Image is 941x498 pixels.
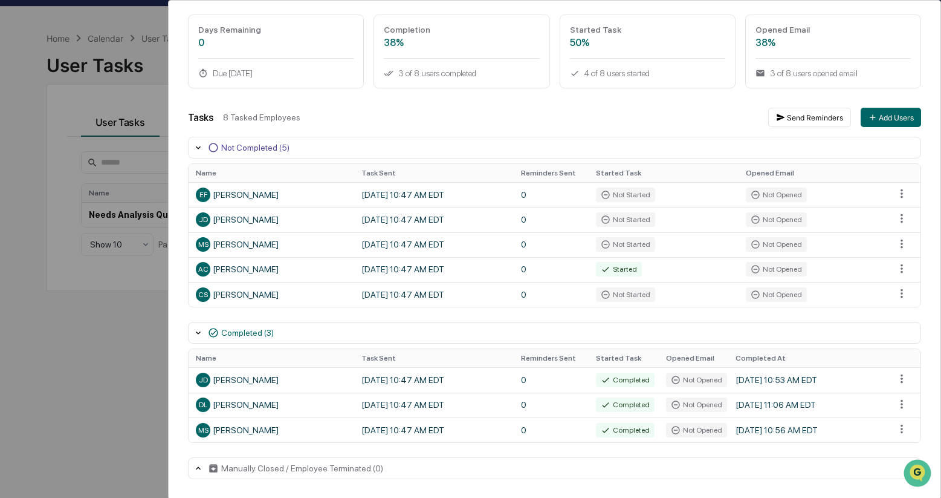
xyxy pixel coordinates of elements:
th: Reminders Sent [514,164,589,182]
th: Task Sent [354,349,514,367]
td: 0 [514,257,589,282]
span: DL [199,401,207,409]
div: 38% [755,37,911,48]
div: Not Opened [666,423,727,437]
img: 1746055101610-c473b297-6a78-478c-a979-82029cc54cd1 [24,198,34,208]
div: Days Remaining [198,25,354,34]
span: Pylon [120,300,146,309]
th: Completed At [728,349,888,367]
div: 4 of 8 users started [570,68,725,78]
div: [PERSON_NAME] [196,287,347,302]
iframe: Open customer support [902,458,935,491]
div: Not Opened [746,237,807,252]
td: 0 [514,207,589,232]
div: Manually Closed / Employee Terminated (0) [221,464,383,473]
th: Started Task [589,349,658,367]
td: 0 [514,182,589,207]
td: [DATE] 10:47 AM EDT [354,182,514,207]
div: Not Opened [666,373,727,387]
div: Opened Email [755,25,911,34]
th: Opened Email [739,164,888,182]
div: Completed [596,398,655,412]
span: • [100,197,105,207]
p: How can we help? [12,25,220,45]
div: [PERSON_NAME] [196,188,347,202]
span: [PERSON_NAME] [37,197,98,207]
td: [DATE] 10:47 AM EDT [354,207,514,232]
span: Attestations [100,247,150,260]
div: 8 Tasked Employees [223,113,758,122]
span: Data Lookup [24,270,76,283]
div: We're available if you need us! [54,105,166,114]
div: 🗄️ [88,249,97,258]
div: [PERSON_NAME] [196,398,347,412]
td: [DATE] 11:06 AM EDT [728,393,888,418]
div: Not Started [596,212,655,227]
span: • [100,165,105,174]
th: Name [189,349,354,367]
button: Start new chat [205,96,220,111]
div: Tasks [188,112,213,123]
img: Jack Rasmussen [12,186,31,205]
td: 0 [514,232,589,257]
div: Not Started [596,287,655,302]
div: Completed [596,373,655,387]
div: Not Opened [746,188,807,202]
span: JD [199,376,208,384]
td: 0 [514,418,589,442]
span: EF [199,191,207,199]
div: [PERSON_NAME] [196,237,347,252]
td: 0 [514,367,589,392]
div: [PERSON_NAME] [196,212,347,227]
td: [DATE] 10:47 AM EDT [354,393,514,418]
a: 🗄️Attestations [83,243,155,264]
td: 0 [514,393,589,418]
th: Task Sent [354,164,514,182]
div: 0 [198,37,354,48]
span: MS [198,240,209,249]
button: Add Users [861,108,921,127]
div: Started [596,262,642,277]
div: Not Started [596,237,655,252]
div: 38% [384,37,539,48]
div: Not Completed (5) [221,143,289,152]
img: 8933085812038_c878075ebb4cc5468115_72.jpg [25,93,47,114]
th: Name [189,164,354,182]
div: Start new chat [54,93,198,105]
td: [DATE] 10:47 AM EDT [354,257,514,282]
th: Started Task [589,164,738,182]
button: See all [187,132,220,146]
th: Opened Email [659,349,728,367]
span: [DATE] [107,197,132,207]
div: Completion [384,25,539,34]
div: [PERSON_NAME] [196,373,347,387]
div: Not Opened [666,398,727,412]
div: 🔎 [12,272,22,281]
div: Due [DATE] [198,68,354,78]
div: Not Opened [746,212,807,227]
span: AC [198,265,209,274]
div: Completed [596,423,655,437]
td: [DATE] 10:47 AM EDT [354,282,514,307]
span: CS [198,290,208,299]
button: Send Reminders [768,108,851,127]
div: 3 of 8 users completed [384,68,539,78]
a: 🔎Data Lookup [7,266,81,287]
span: JD [199,215,208,224]
span: MS [198,426,209,434]
div: Not Opened [746,287,807,302]
td: 0 [514,282,589,307]
div: Past conversations [12,134,81,144]
td: [DATE] 10:47 AM EDT [354,418,514,442]
div: Not Opened [746,262,807,277]
div: [PERSON_NAME] [196,423,347,437]
div: 3 of 8 users opened email [755,68,911,78]
img: 1746055101610-c473b297-6a78-478c-a979-82029cc54cd1 [12,93,34,114]
td: [DATE] 10:53 AM EDT [728,367,888,392]
th: Reminders Sent [514,349,589,367]
img: 1746055101610-c473b297-6a78-478c-a979-82029cc54cd1 [24,165,34,175]
div: Started Task [570,25,725,34]
div: Not Started [596,188,655,202]
div: 50% [570,37,725,48]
